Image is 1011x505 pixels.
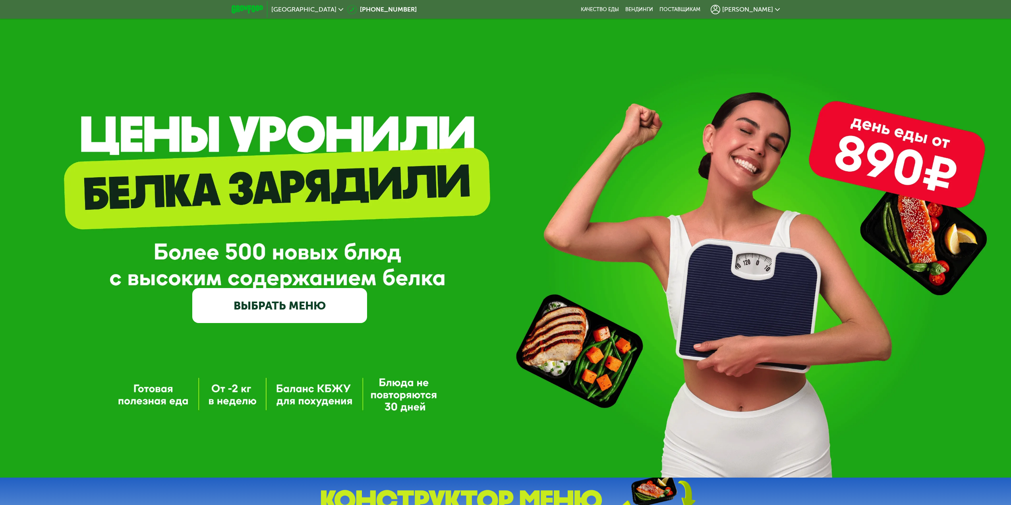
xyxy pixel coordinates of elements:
[581,6,619,13] a: Качество еды
[659,6,700,13] div: поставщикам
[271,6,336,13] span: [GEOGRAPHIC_DATA]
[625,6,653,13] a: Вендинги
[722,6,773,13] span: [PERSON_NAME]
[347,5,417,14] a: [PHONE_NUMBER]
[192,288,367,323] a: ВЫБРАТЬ МЕНЮ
